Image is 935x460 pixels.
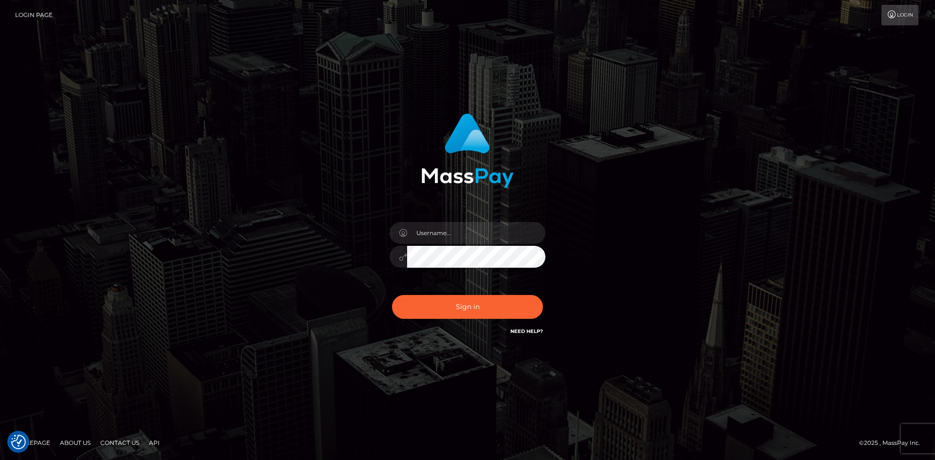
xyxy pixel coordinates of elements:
[96,435,143,450] a: Contact Us
[881,5,918,25] a: Login
[407,222,545,244] input: Username...
[859,438,928,448] div: © 2025 , MassPay Inc.
[11,435,26,449] img: Revisit consent button
[11,435,54,450] a: Homepage
[145,435,164,450] a: API
[56,435,94,450] a: About Us
[392,295,543,319] button: Sign in
[421,113,514,188] img: MassPay Login
[11,435,26,449] button: Consent Preferences
[510,328,543,334] a: Need Help?
[15,5,53,25] a: Login Page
